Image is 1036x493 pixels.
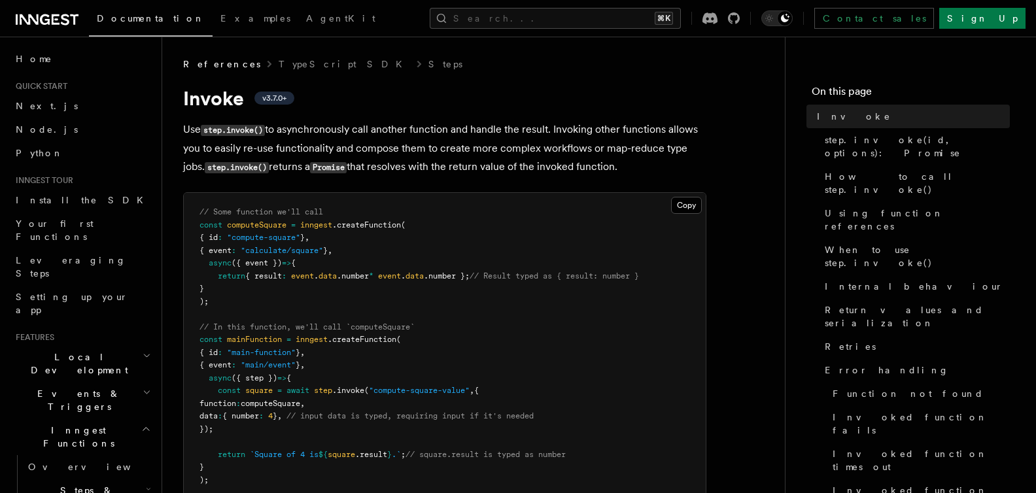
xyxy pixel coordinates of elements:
[199,207,323,216] span: // Some function we'll call
[10,424,141,450] span: Inngest Functions
[218,386,241,395] span: const
[827,405,1010,442] a: Invoked function fails
[939,8,1026,29] a: Sign Up
[825,207,1010,233] span: Using function references
[241,246,323,255] span: "calculate/square"
[387,450,392,459] span: }
[16,52,52,65] span: Home
[10,212,154,248] a: Your first Functions
[319,271,337,280] span: data
[236,399,241,408] span: :
[209,373,232,382] span: async
[199,284,204,293] span: }
[250,450,319,459] span: `Square of 4 is
[305,233,309,242] span: ,
[199,322,415,331] span: // In this function, we'll call `computeSquare`
[232,246,236,255] span: :
[10,350,143,377] span: Local Development
[227,220,286,229] span: computeSquare
[199,220,222,229] span: const
[199,246,232,255] span: { event
[97,13,205,24] span: Documentation
[199,424,213,433] span: });
[199,475,209,484] span: );
[470,271,639,280] span: // Result typed as { result: number }
[10,345,154,382] button: Local Development
[323,246,328,255] span: }
[227,233,300,242] span: "compute-square"
[761,10,793,26] button: Toggle dark mode
[10,285,154,322] a: Setting up your app
[406,271,424,280] span: data
[286,373,291,382] span: {
[820,298,1010,335] a: Return values and serialization
[16,195,151,205] span: Install the SDK
[199,411,218,420] span: data
[183,120,706,177] p: Use to asynchronously call another function and handle the result. Invoking other functions allow...
[227,335,282,344] span: mainFunction
[825,170,1010,196] span: How to call step.invoke()
[232,258,282,267] span: ({ event })
[833,387,984,400] span: Function not found
[825,133,1010,160] span: step.invoke(id, options): Promise
[16,255,126,279] span: Leveraging Steps
[314,386,332,395] span: step
[199,233,218,242] span: { id
[232,373,277,382] span: ({ step })
[245,386,273,395] span: square
[332,386,364,395] span: .invoke
[655,12,673,25] kbd: ⌘K
[825,364,949,377] span: Error handling
[16,124,78,135] span: Node.js
[259,411,264,420] span: :
[16,101,78,111] span: Next.js
[218,348,222,357] span: :
[277,386,282,395] span: =
[328,450,355,459] span: square
[277,373,286,382] span: =>
[291,271,314,280] span: event
[205,162,269,173] code: step.invoke()
[332,220,401,229] span: .createFunction
[10,141,154,165] a: Python
[209,258,232,267] span: async
[671,197,702,214] button: Copy
[401,220,406,229] span: (
[396,335,401,344] span: (
[401,450,406,459] span: ;
[227,348,296,357] span: "main-function"
[820,165,1010,201] a: How to call step.invoke()
[89,4,213,37] a: Documentation
[10,332,54,343] span: Features
[827,442,1010,479] a: Invoked function times out
[470,386,474,395] span: ,
[199,297,209,306] span: );
[300,233,305,242] span: }
[10,387,143,413] span: Events & Triggers
[300,348,305,357] span: ,
[337,271,369,280] span: .number
[300,360,305,369] span: ,
[241,360,296,369] span: "main/event"
[300,220,332,229] span: inngest
[213,4,298,35] a: Examples
[232,360,236,369] span: :
[820,201,1010,238] a: Using function references
[825,280,1003,293] span: Internal behaviour
[401,271,406,280] span: .
[16,148,63,158] span: Python
[424,271,470,280] span: .number };
[474,386,479,395] span: {
[10,47,154,71] a: Home
[201,125,265,136] code: step.invoke()
[812,84,1010,105] h4: On this page
[291,258,296,267] span: {
[298,4,383,35] a: AgentKit
[296,348,300,357] span: }
[310,162,347,173] code: Promise
[430,8,681,29] button: Search...⌘K
[23,455,154,479] a: Overview
[314,271,319,280] span: .
[218,411,222,420] span: :
[199,335,222,344] span: const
